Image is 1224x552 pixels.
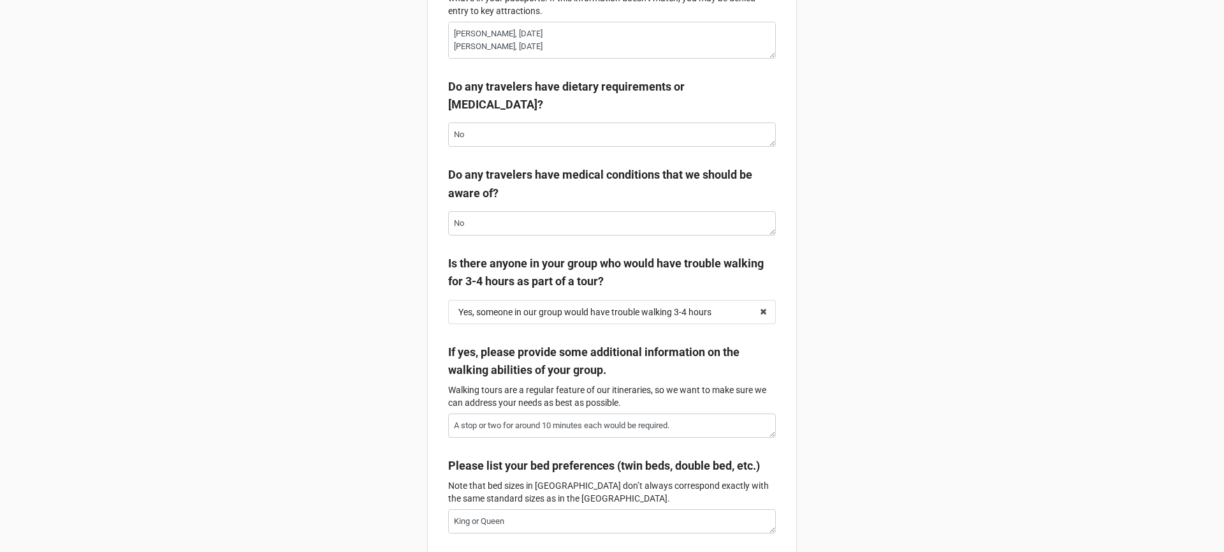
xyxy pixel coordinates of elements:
[458,308,711,317] div: Yes, someone in our group would have trouble walking 3-4 hours
[448,211,776,235] textarea: No
[448,414,776,438] textarea: A stop or two for around 10 minutes each would be required.
[448,166,776,202] label: Do any travelers have medical conditions that we should be aware of?
[448,457,760,475] label: Please list your bed preferences (twin beds, double bed, etc.)
[448,255,776,291] label: Is there anyone in your group who would have trouble walking for 3-4 hours as part of a tour?
[448,343,776,380] label: If yes, please provide some additional information on the walking abilities of your group.
[448,479,776,505] p: Note that bed sizes in [GEOGRAPHIC_DATA] don’t always correspond exactly with the same standard s...
[448,78,776,114] label: Do any travelers have dietary requirements or [MEDICAL_DATA]?
[448,384,776,409] p: Walking tours are a regular feature of our itineraries, so we want to make sure we can address yo...
[448,22,776,59] textarea: [PERSON_NAME], [DATE] [PERSON_NAME], [DATE]
[448,509,776,533] textarea: King or Queen
[448,123,776,147] textarea: No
